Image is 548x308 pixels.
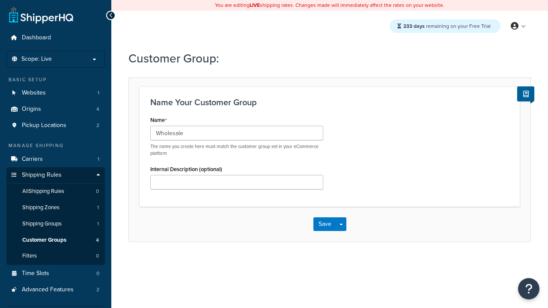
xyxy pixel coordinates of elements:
[6,216,105,232] li: Shipping Groups
[150,98,509,107] h3: Name Your Customer Group
[22,34,51,41] span: Dashboard
[96,270,99,277] span: 0
[6,282,105,298] a: Advanced Features2
[97,220,99,228] span: 1
[6,266,105,281] li: Time Slots
[96,122,99,129] span: 2
[150,143,323,157] p: The name you create here must match the customer group set in your eCommerce platform
[6,142,105,149] div: Manage Shipping
[6,232,105,248] li: Customer Groups
[96,237,99,244] span: 4
[6,151,105,167] a: Carriers1
[96,286,99,293] span: 2
[21,56,52,63] span: Scope: Live
[22,89,46,97] span: Websites
[96,106,99,113] span: 4
[403,22,491,30] span: remaining on your Free Trial
[6,184,105,199] a: AllShipping Rules0
[22,122,66,129] span: Pickup Locations
[22,270,49,277] span: Time Slots
[517,86,534,101] button: Show Help Docs
[96,188,99,195] span: 0
[6,266,105,281] a: Time Slots0
[6,85,105,101] li: Websites
[6,118,105,133] li: Pickup Locations
[6,30,105,46] a: Dashboard
[6,101,105,117] a: Origins4
[97,204,99,211] span: 1
[128,50,520,67] h1: Customer Group:
[6,216,105,232] a: Shipping Groups1
[150,117,167,124] label: Name
[22,156,43,163] span: Carriers
[6,200,105,216] a: Shipping Zones1
[250,1,260,9] b: LIVE
[6,76,105,83] div: Basic Setup
[22,237,66,244] span: Customer Groups
[22,106,41,113] span: Origins
[6,101,105,117] li: Origins
[22,220,62,228] span: Shipping Groups
[403,22,425,30] strong: 233 days
[22,204,60,211] span: Shipping Zones
[6,248,105,264] a: Filters0
[22,252,37,260] span: Filters
[6,282,105,298] li: Advanced Features
[6,232,105,248] a: Customer Groups4
[22,286,74,293] span: Advanced Features
[96,252,99,260] span: 0
[6,151,105,167] li: Carriers
[98,156,99,163] span: 1
[6,167,105,265] li: Shipping Rules
[6,85,105,101] a: Websites1
[6,167,105,183] a: Shipping Rules
[150,166,222,172] label: Internal Description (optional)
[22,188,64,195] span: All Shipping Rules
[6,248,105,264] li: Filters
[22,172,62,179] span: Shipping Rules
[98,89,99,97] span: 1
[313,217,337,231] button: Save
[6,200,105,216] li: Shipping Zones
[518,278,539,299] button: Open Resource Center
[6,118,105,133] a: Pickup Locations2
